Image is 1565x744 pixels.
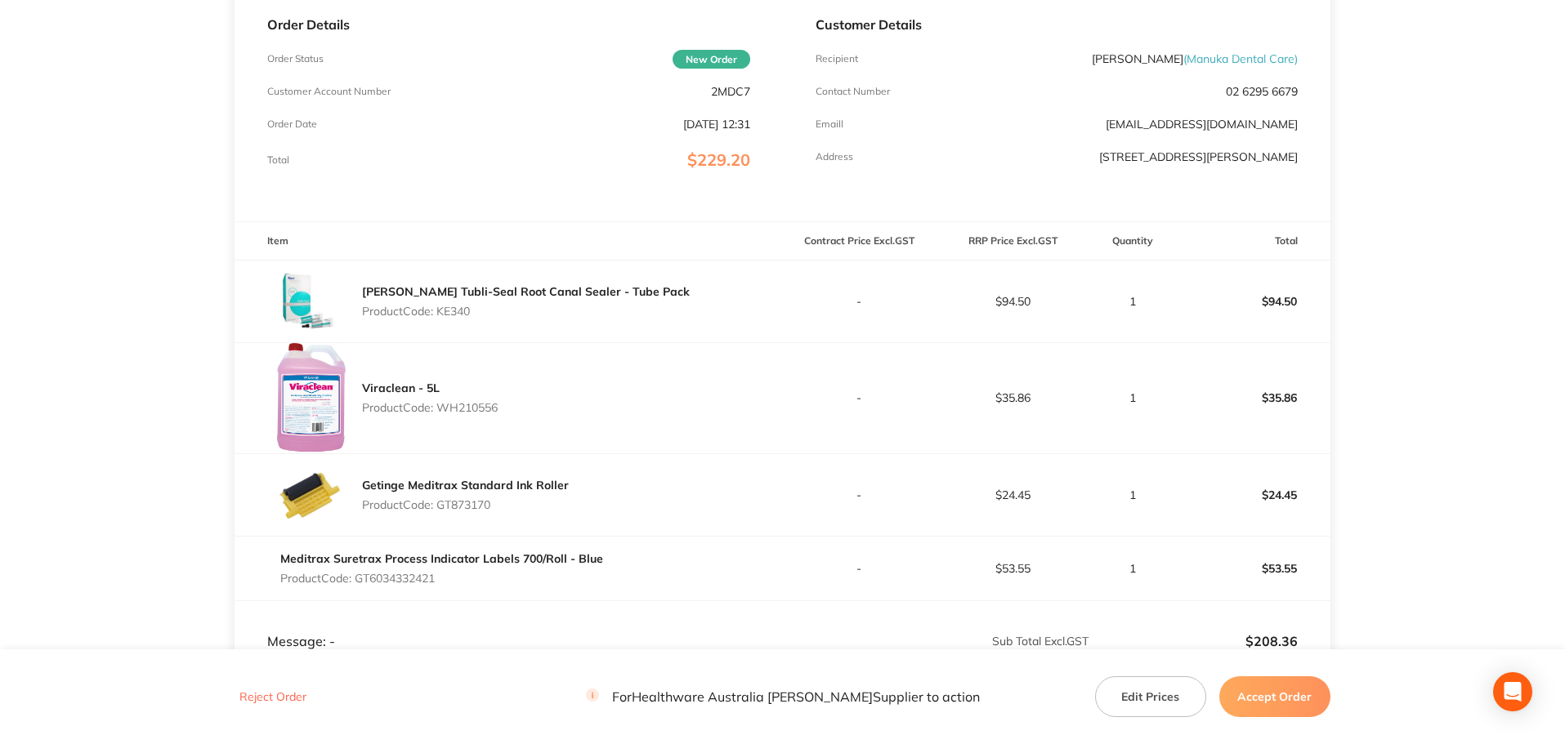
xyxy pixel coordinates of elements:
p: $24.45 [937,488,1089,501]
th: RRP Price Excl. GST [936,222,1089,261]
img: eW53MzZwbA [267,343,349,453]
p: 1 [1090,295,1176,308]
p: Contact Number [816,86,890,97]
span: $229.20 [687,149,750,170]
a: [PERSON_NAME] Tubli-Seal Root Canal Sealer - Tube Pack [362,284,690,299]
p: $35.86 [1178,378,1330,417]
p: 1 [1090,488,1176,501]
p: Emaill [816,118,843,130]
p: $24.45 [1178,475,1330,515]
p: Product Code: GT6034332421 [280,572,603,585]
p: Order Date [267,118,317,130]
p: 1 [1090,391,1176,404]
button: Reject Order [235,690,311,705]
p: Product Code: WH210556 [362,401,498,414]
p: Product Code: GT873170 [362,498,569,511]
p: [STREET_ADDRESS][PERSON_NAME] [1099,150,1298,163]
td: Message: - [235,600,782,649]
p: $94.50 [1178,282,1330,321]
p: For Healthware Australia [PERSON_NAME] Supplier to action [586,689,980,705]
p: Recipient [816,53,858,65]
span: New Order [673,50,750,69]
p: Customer Account Number [267,86,391,97]
p: Customer Details [816,17,1298,32]
p: 02 6295 6679 [1226,85,1298,98]
p: [DATE] 12:31 [683,118,750,131]
p: $35.86 [937,391,1089,404]
p: Product Code: KE340 [362,305,690,318]
p: - [784,295,936,308]
th: Total [1177,222,1330,261]
span: ( Manuka Dental Care ) [1183,51,1298,66]
p: $53.55 [1178,549,1330,588]
p: - [784,488,936,501]
p: [PERSON_NAME] [1092,52,1298,65]
p: - [784,562,936,575]
a: [EMAIL_ADDRESS][DOMAIN_NAME] [1106,117,1298,131]
a: Getinge Meditrax Standard Ink Roller [362,478,569,492]
a: Meditrax Suretrax Process Indicator Labels 700/Roll - Blue [280,551,603,566]
th: Contract Price Excl. GST [783,222,937,261]
a: Viraclean - 5L [362,381,440,395]
p: Sub Total Excl. GST [784,635,1089,648]
div: Open Intercom Messenger [1493,672,1532,711]
th: Item [235,222,782,261]
p: 2MDC7 [711,85,750,98]
p: Order Details [267,17,749,32]
img: M3ZodmFpbQ [267,261,349,342]
p: Total [267,154,289,166]
p: Address [816,151,853,163]
img: b3l1aGNoOQ [267,454,349,536]
p: $94.50 [937,295,1089,308]
th: Quantity [1089,222,1177,261]
p: $53.55 [937,562,1089,575]
button: Edit Prices [1095,676,1206,717]
p: - [784,391,936,404]
button: Accept Order [1219,676,1330,717]
p: $208.36 [1090,634,1298,648]
p: Order Status [267,53,324,65]
p: 1 [1090,562,1176,575]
